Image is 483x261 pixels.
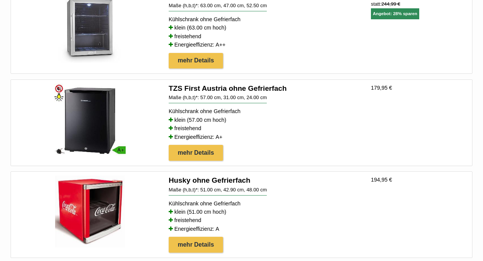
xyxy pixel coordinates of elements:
div: Kühlschrank ohne Gefrierfach [169,199,365,208]
h4: Husky ohne Gefrierfach [169,176,365,185]
div: Maße (h,b,t)*: [169,95,267,103]
li: freistehend [169,124,365,132]
a: mehr Details [169,145,223,161]
h4: TZS First Austria ohne Gefrierfach [169,84,365,93]
span: 52.50 cm [246,3,267,8]
a: mehr Details [169,53,223,69]
span: 24.00 cm [246,95,267,100]
li: Energieeffizienz: A+ [169,133,365,141]
span: 31.00 cm, [223,95,245,100]
div: Maße (h,b,t)*: [169,187,267,196]
li: freistehend [169,216,365,224]
a: mehr Details [169,237,223,253]
div: Kühlschrank ohne Gefrierfach [169,107,365,115]
span: 244,99 € [381,1,400,7]
a: Husky ohne Gefrierfach Maße (h,b,t)*: 51.00 cm, 42.90 cm, 48.00 cm [169,176,365,196]
div: Maße (h,b,t)*: [169,3,267,11]
li: freistehend [169,32,365,40]
img: TZS First Austria Kühlschrank ohne Gefrierfach - klein - freistehend [54,84,126,155]
div: Kühlschrank ohne Gefrierfach [169,15,365,23]
span: 42.90 cm, [223,187,245,193]
div: 179,95 € [371,84,469,92]
li: klein (63.00 cm hoch) [169,23,365,32]
span: 48.00 cm [246,187,267,193]
span: 63.00 cm, [200,3,222,8]
a: TZS First Austria ohne Gefrierfach Maße (h,b,t)*: 57.00 cm, 31.00 cm, 24.00 cm [169,84,365,104]
li: Energieeffizienz: A [169,225,365,233]
li: klein (51.00 cm hoch) [169,208,365,216]
li: klein (57.00 cm hoch) [169,116,365,124]
span: 57.00 cm, [200,95,222,100]
li: Energieeffizienz: A++ [169,40,365,49]
span: 51.00 cm, [200,187,222,193]
img: Husky HUS-CC 165 Kühlschrank ohne Gefrierfach - klein - freistehend [55,176,125,247]
span: 47.00 cm, [223,3,245,8]
div: 194,95 € [371,176,469,184]
div: Angebot: 28% sparen [371,8,419,19]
